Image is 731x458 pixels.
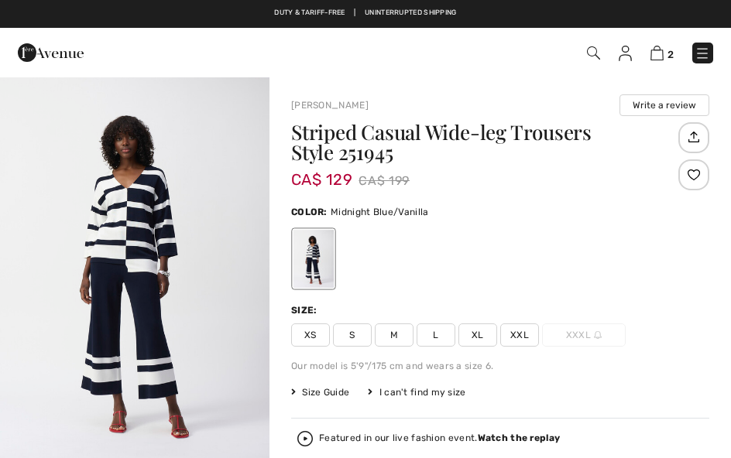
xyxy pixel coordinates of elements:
[458,323,497,347] span: XL
[333,323,372,347] span: S
[359,169,410,193] span: CA$ 199
[331,207,428,217] span: Midnight Blue/Vanilla
[18,44,84,59] a: 1ère Avenue
[668,49,674,60] span: 2
[542,323,626,347] span: XXXL
[650,46,664,60] img: Shopping Bag
[500,323,539,347] span: XXL
[681,124,706,150] img: Share
[619,94,709,116] button: Write a review
[291,155,352,189] span: CA$ 129
[291,385,349,399] span: Size Guide
[619,46,632,61] img: My Info
[368,385,465,399] div: I can't find my size
[594,331,602,339] img: ring-m.svg
[478,432,561,443] strong: Watch the replay
[18,37,84,68] img: 1ère Avenue
[291,122,674,162] h1: Striped Casual Wide-leg Trousers Style 251945
[291,323,330,347] span: XS
[695,46,710,61] img: Menu
[293,230,334,288] div: Midnight Blue/Vanilla
[319,433,560,443] div: Featured in our live fashion event.
[291,207,328,217] span: Color:
[291,100,369,111] a: [PERSON_NAME]
[297,431,313,446] img: Watch the replay
[650,43,674,62] a: 2
[417,323,455,347] span: L
[587,46,600,60] img: Search
[291,303,321,317] div: Size:
[291,359,709,373] div: Our model is 5'9"/175 cm and wears a size 6.
[375,323,414,347] span: M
